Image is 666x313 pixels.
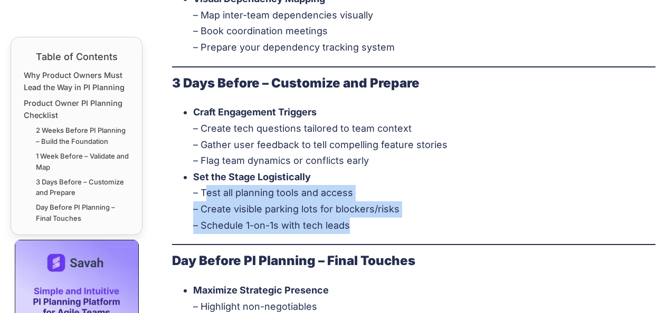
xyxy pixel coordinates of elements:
strong: Set the Stage Logistically [193,171,311,182]
a: 3 Days Before – Customize and Prepare [36,177,129,199]
li: – Create tech questions tailored to team context – Gather user feedback to tell compelling featur... [193,104,656,169]
a: Why Product Owners Must Lead the Way in PI Planning [24,69,129,93]
a: Day Before PI Planning – Final Touches [36,202,129,224]
strong: Maximize Strategic Presence [193,285,329,296]
div: Table of Contents [24,50,129,64]
a: 2 Weeks Before PI Planning – Build the Foundation [36,125,129,147]
strong: Day Before PI Planning – Final Touches [172,253,415,268]
iframe: Chat Widget [613,262,666,313]
strong: Craft Engagement Triggers [193,106,317,118]
li: – Test all planning tools and access – Create visible parking lots for blockers/risks – Schedule ... [193,169,656,233]
a: 1 Week Before – Validate and Map [36,151,129,173]
a: Product Owner PI Planning Checklist [24,97,129,121]
strong: 3 Days Before – Customize and Prepare [172,75,420,91]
